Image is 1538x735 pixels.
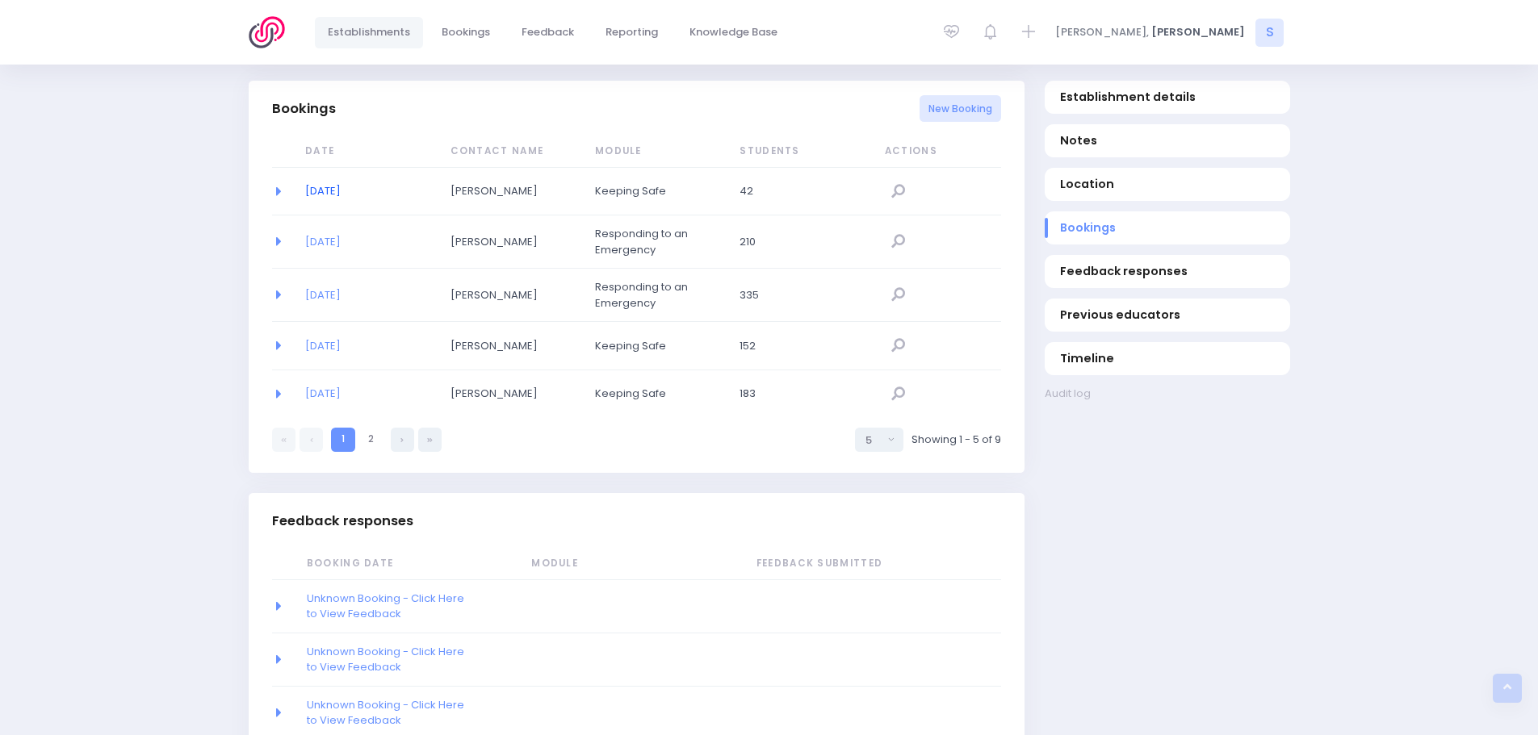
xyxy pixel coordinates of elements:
[855,428,903,451] button: Select page size
[595,386,702,402] span: Keeping Safe
[740,338,846,354] span: 152
[331,428,354,451] a: 1
[585,168,729,215] td: Keeping Safe
[440,322,585,370] td: Jan
[521,633,746,687] td: null
[874,370,1001,418] td: null
[1045,386,1290,402] a: Audit log
[874,168,1001,215] td: null
[272,428,295,451] a: First
[418,428,442,451] a: Last
[272,513,413,529] h3: Feedback responses
[440,269,585,322] td: Jan
[451,287,557,303] span: [PERSON_NAME]
[295,215,439,269] td: 2023-03-21 09:00:00
[307,557,473,571] span: Booking Date
[305,234,341,249] a: [DATE]
[429,17,504,48] a: Bookings
[295,322,439,370] td: 2019-05-27 10:15:00
[740,144,846,159] span: Students
[521,580,746,633] td: null
[1060,306,1274,323] span: Previous educators
[756,557,958,571] span: Feedback Submitted
[885,282,911,308] a: View
[746,633,1001,687] td: 2019-06-06 00:00:00
[920,95,1001,122] a: New Booking
[1060,263,1274,280] span: Feedback responses
[865,432,883,449] div: 5
[305,287,341,303] a: [DATE]
[296,633,522,687] td: null
[1255,19,1284,47] span: S
[359,428,383,451] a: 2
[440,370,585,418] td: Jan
[1060,349,1274,366] span: Timeline
[595,338,702,354] span: Keeping Safe
[451,234,557,250] span: [PERSON_NAME]
[305,386,341,401] a: [DATE]
[740,183,846,199] span: 42
[522,24,574,40] span: Feedback
[451,338,557,354] span: [PERSON_NAME]
[595,279,702,311] span: Responding to an Emergency
[911,432,1001,448] span: Showing 1 - 5 of 9
[1151,24,1245,40] span: [PERSON_NAME]
[531,557,698,571] span: Module
[606,24,658,40] span: Reporting
[249,16,295,48] img: Logo
[874,215,1001,269] td: null
[300,428,323,451] a: Previous
[305,183,341,198] a: [DATE]
[677,17,791,48] a: Knowledge Base
[740,287,846,303] span: 335
[746,580,1001,633] td: 2019-06-06 00:00:00
[442,24,490,40] span: Bookings
[729,269,874,322] td: 335
[1055,24,1149,40] span: [PERSON_NAME],
[689,24,777,40] span: Knowledge Base
[885,381,911,407] a: View
[729,168,874,215] td: 42
[451,386,557,402] span: [PERSON_NAME]
[440,215,585,269] td: Jan
[272,101,336,117] h3: Bookings
[585,322,729,370] td: Keeping Safe
[328,24,410,40] span: Establishments
[729,215,874,269] td: 210
[391,428,414,451] a: Next
[305,144,412,159] span: Date
[740,386,846,402] span: 183
[885,144,986,159] span: Actions
[729,322,874,370] td: 152
[451,144,557,159] span: Contact Name
[1045,168,1290,201] a: Location
[1045,124,1290,157] a: Notes
[874,269,1001,322] td: null
[1060,176,1274,193] span: Location
[1060,132,1274,149] span: Notes
[307,697,464,729] a: Unknown Booking - Click Here to View Feedback
[305,338,341,353] a: [DATE]
[1045,342,1290,375] a: Timeline
[440,168,585,215] td: Jan
[740,234,846,250] span: 210
[595,183,702,199] span: Keeping Safe
[315,17,424,48] a: Establishments
[1045,255,1290,288] a: Feedback responses
[585,269,729,322] td: Responding to an Emergency
[295,370,439,418] td: 2019-05-27 10:15:00
[295,269,439,322] td: 2020-10-12 09:00:00
[307,644,464,675] a: Unknown Booking - Click Here to View Feedback
[585,370,729,418] td: Keeping Safe
[874,322,1001,370] td: null
[729,370,874,418] td: 183
[585,215,729,269] td: Responding to an Emergency
[307,591,464,622] a: Unknown Booking - Click Here to View Feedback
[593,17,672,48] a: Reporting
[295,168,439,215] td: 2023-03-28 09:00:00
[595,226,702,257] span: Responding to an Emergency
[1045,299,1290,332] a: Previous educators
[885,178,911,205] a: View
[509,17,588,48] a: Feedback
[1060,89,1274,106] span: Establishment details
